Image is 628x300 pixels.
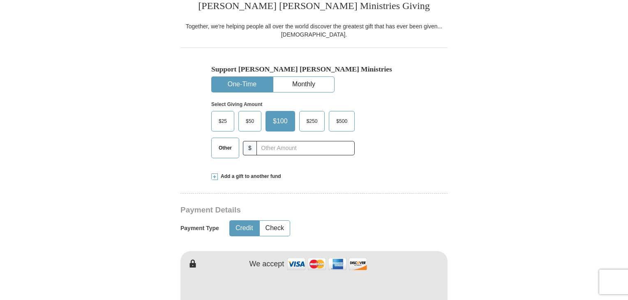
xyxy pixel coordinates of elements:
[218,173,281,180] span: Add a gift to another fund
[273,77,334,92] button: Monthly
[180,205,390,215] h3: Payment Details
[332,115,351,127] span: $500
[215,115,231,127] span: $25
[286,255,368,273] img: credit cards accepted
[180,225,219,232] h5: Payment Type
[215,142,236,154] span: Other
[230,221,259,236] button: Credit
[212,77,272,92] button: One-Time
[269,115,292,127] span: $100
[260,221,290,236] button: Check
[243,141,257,155] span: $
[211,65,417,74] h5: Support [PERSON_NAME] [PERSON_NAME] Ministries
[302,115,322,127] span: $250
[249,260,284,269] h4: We accept
[242,115,258,127] span: $50
[211,102,262,107] strong: Select Giving Amount
[180,22,448,39] div: Together, we're helping people all over the world discover the greatest gift that has ever been g...
[256,141,355,155] input: Other Amount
